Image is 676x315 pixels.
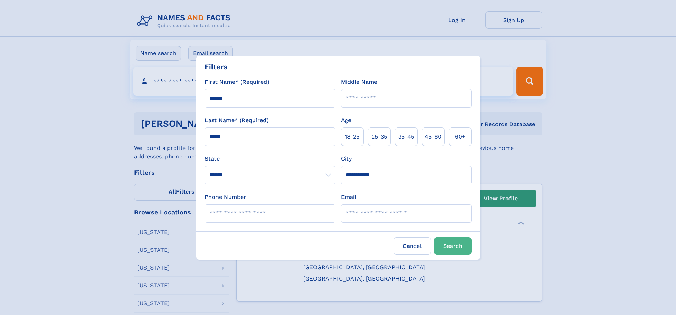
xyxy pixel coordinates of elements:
[341,116,351,125] label: Age
[398,132,414,141] span: 35‑45
[425,132,441,141] span: 45‑60
[372,132,387,141] span: 25‑35
[205,154,335,163] label: State
[205,78,269,86] label: First Name* (Required)
[434,237,472,255] button: Search
[341,154,352,163] label: City
[341,193,356,201] label: Email
[341,78,377,86] label: Middle Name
[205,61,227,72] div: Filters
[205,116,269,125] label: Last Name* (Required)
[205,193,246,201] label: Phone Number
[455,132,466,141] span: 60+
[345,132,359,141] span: 18‑25
[394,237,431,255] label: Cancel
